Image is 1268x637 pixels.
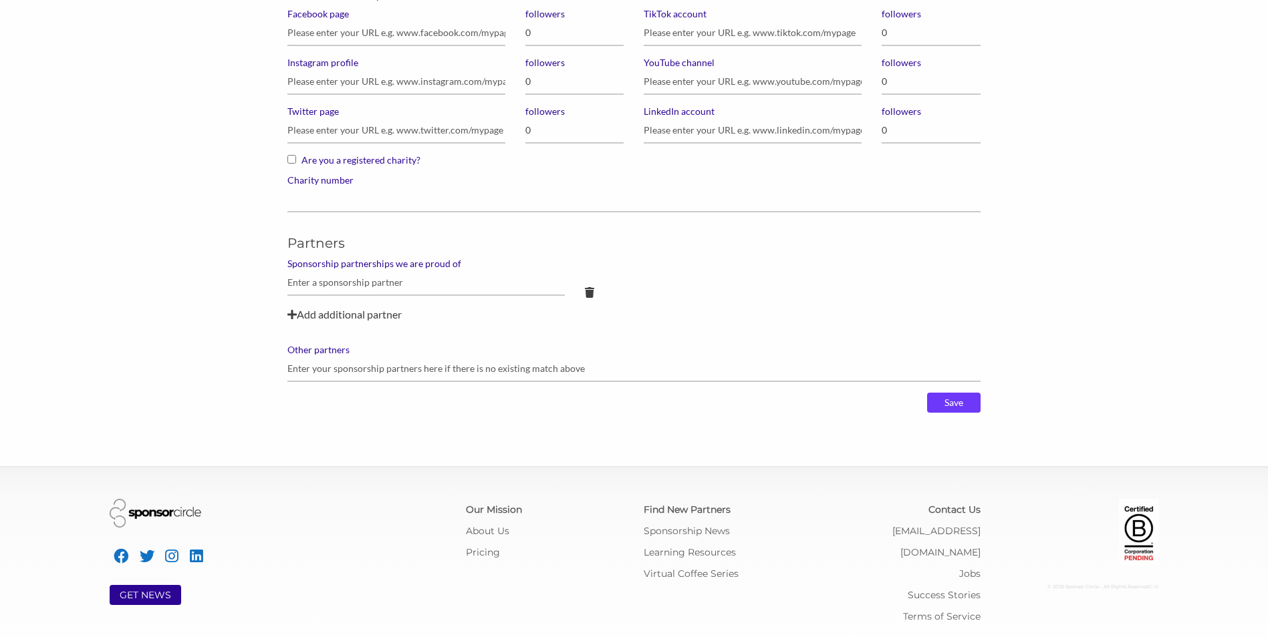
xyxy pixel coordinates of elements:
[959,568,981,580] a: Jobs
[466,503,522,515] a: Our Mission
[882,57,981,69] label: followers
[882,8,981,20] label: followers
[644,69,862,95] input: Please enter your URL e.g. www.youtube.com/mypage
[644,57,862,69] label: YouTube channel
[1001,576,1159,598] div: © 2025 Sponsor Circle - All Rights Reserved
[644,118,862,144] input: Please enter your URL e.g. www.linkedin.com/mypage
[928,503,981,515] a: Contact Us
[1149,584,1159,590] span: C: U:
[287,118,505,144] input: Please enter your URL e.g. www.twitter.com/mypage
[927,393,981,413] input: Save
[466,525,509,537] a: About Us
[525,8,624,20] label: followers
[287,20,505,46] input: Please enter your URL e.g. www.facebook.com/mypage
[287,234,981,252] h5: Partners
[644,546,736,558] a: Learning Resources
[287,356,981,382] input: Enter your sponsorship partners here if there is no existing match above
[644,20,862,46] input: Please enter your URL e.g. www.tiktok.com/mypage
[287,57,505,69] label: Instagram profile
[287,270,564,296] input: Enter a sponsorship partner
[287,69,505,95] input: Please enter your URL e.g. www.instagram.com/mypage
[287,306,981,323] div: Add additional partner
[287,8,505,20] label: Facebook page
[287,105,505,118] label: Twitter page
[908,589,981,601] a: Success Stories
[644,568,739,580] a: Virtual Coffee Series
[903,610,981,622] a: Terms of Service
[287,344,981,356] label: Other partners
[110,499,201,527] img: Sponsor Circle Logo
[287,393,341,413] a: Cancel
[1119,499,1159,566] img: Certified Corporation Pending Logo
[466,546,500,558] a: Pricing
[525,57,624,69] label: followers
[644,8,862,20] label: TikTok account
[644,105,862,118] label: LinkedIn account
[287,258,981,270] label: Sponsorship partnerships we are proud of
[287,154,981,174] label: Are you a registered charity?
[525,105,624,118] label: followers
[892,525,981,558] a: [EMAIL_ADDRESS][DOMAIN_NAME]
[287,174,981,186] label: Charity number
[287,155,296,164] input: Are you a registered charity?
[120,589,171,601] a: GET NEWS
[882,105,981,118] label: followers
[644,503,731,515] a: Find New Partners
[644,525,730,537] a: Sponsorship News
